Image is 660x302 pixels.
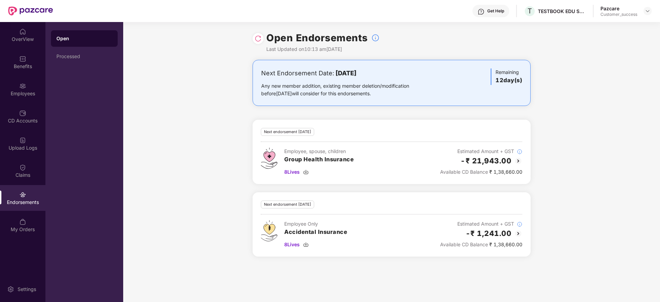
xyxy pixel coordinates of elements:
[261,220,277,241] img: svg+xml;base64,PHN2ZyB4bWxucz0iaHR0cDovL3d3dy53My5vcmcvMjAwMC9zdmciIHdpZHRoPSI0OS4zMjEiIGhlaWdodD...
[303,169,309,175] img: svg+xml;base64,PHN2ZyBpZD0iRG93bmxvYWQtMzJ4MzIiIHhtbG5zPSJodHRwOi8vd3d3LnczLm9yZy8yMDAwL3N2ZyIgd2...
[261,128,314,136] div: Next endorsement [DATE]
[478,8,485,15] img: svg+xml;base64,PHN2ZyBpZD0iSGVscC0zMngzMiIgeG1sbnM9Imh0dHA6Ly93d3cudzMub3JnLzIwMDAvc3ZnIiB3aWR0aD...
[303,242,309,247] img: svg+xml;base64,PHN2ZyBpZD0iRG93bmxvYWQtMzJ4MzIiIHhtbG5zPSJodHRwOi8vd3d3LnczLm9yZy8yMDAwL3N2ZyIgd2...
[600,12,637,17] div: Customer_success
[645,8,650,14] img: svg+xml;base64,PHN2ZyBpZD0iRHJvcGRvd24tMzJ4MzIiIHhtbG5zPSJodHRwOi8vd3d3LnczLm9yZy8yMDAwL3N2ZyIgd2...
[284,168,300,176] span: 8 Lives
[440,241,488,247] span: Available CD Balance
[19,164,26,171] img: svg+xml;base64,PHN2ZyBpZD0iQ2xhaW0iIHhtbG5zPSJodHRwOi8vd3d3LnczLm9yZy8yMDAwL3N2ZyIgd2lkdGg9IjIwIi...
[528,7,532,15] span: T
[7,286,14,293] img: svg+xml;base64,PHN2ZyBpZD0iU2V0dGluZy0yMHgyMCIgeG1sbnM9Imh0dHA6Ly93d3cudzMub3JnLzIwMDAvc3ZnIiB3aW...
[514,157,522,165] img: svg+xml;base64,PHN2ZyBpZD0iQmFjay0yMHgyMCIgeG1sbnM9Imh0dHA6Ly93d3cudzMub3JnLzIwMDAvc3ZnIiB3aWR0aD...
[460,155,511,166] h2: -₹ 21,943.00
[491,68,522,85] div: Remaining
[19,218,26,225] img: svg+xml;base64,PHN2ZyBpZD0iTXlfT3JkZXJzIiBkYXRhLW5hbWU9Ik15IE9yZGVycyIgeG1sbnM9Imh0dHA6Ly93d3cudz...
[284,155,354,164] h3: Group Health Insurance
[440,148,522,155] div: Estimated Amount + GST
[19,137,26,144] img: svg+xml;base64,PHN2ZyBpZD0iVXBsb2FkX0xvZ3MiIGRhdGEtbmFtZT0iVXBsb2FkIExvZ3MiIHhtbG5zPSJodHRwOi8vd3...
[440,241,522,248] div: ₹ 1,38,660.00
[514,229,522,238] img: svg+xml;base64,PHN2ZyBpZD0iQmFjay0yMHgyMCIgeG1sbnM9Imh0dHA6Ly93d3cudzMub3JnLzIwMDAvc3ZnIiB3aWR0aD...
[261,201,314,208] div: Next endorsement [DATE]
[56,54,112,59] div: Processed
[336,69,356,77] b: [DATE]
[19,110,26,117] img: svg+xml;base64,PHN2ZyBpZD0iQ0RfQWNjb3VudHMiIGRhdGEtbmFtZT0iQ0QgQWNjb3VudHMiIHhtbG5zPSJodHRwOi8vd3...
[284,228,347,237] h3: Accidental Insurance
[284,241,300,248] span: 8 Lives
[487,8,504,14] div: Get Help
[266,45,380,53] div: Last Updated on 10:13 am[DATE]
[261,68,431,78] div: Next Endorsement Date:
[8,7,53,15] img: New Pazcare Logo
[496,76,522,85] h3: 12 day(s)
[284,220,347,228] div: Employee Only
[19,28,26,35] img: svg+xml;base64,PHN2ZyBpZD0iSG9tZSIgeG1sbnM9Imh0dHA6Ly93d3cudzMub3JnLzIwMDAvc3ZnIiB3aWR0aD0iMjAiIG...
[19,191,26,198] img: svg+xml;base64,PHN2ZyBpZD0iRW5kb3JzZW1lbnRzIiB4bWxucz0iaHR0cDovL3d3dy53My5vcmcvMjAwMC9zdmciIHdpZH...
[440,168,522,176] div: ₹ 1,38,660.00
[261,82,431,97] div: Any new member addition, existing member deletion/modification before [DATE] will consider for th...
[19,55,26,62] img: svg+xml;base64,PHN2ZyBpZD0iQmVuZWZpdHMiIHhtbG5zPSJodHRwOi8vd3d3LnczLm9yZy8yMDAwL3N2ZyIgd2lkdGg9Ij...
[15,286,38,293] div: Settings
[284,148,354,155] div: Employee, spouse, children
[517,149,522,154] img: svg+xml;base64,PHN2ZyBpZD0iSW5mb18tXzMyeDMyIiBkYXRhLW5hbWU9IkluZm8gLSAzMngzMiIgeG1sbnM9Imh0dHA6Ly...
[440,169,488,175] span: Available CD Balance
[538,8,586,14] div: TESTBOOK EDU SOLUTIONS PRIVATE LIMITED
[371,34,380,42] img: svg+xml;base64,PHN2ZyBpZD0iSW5mb18tXzMyeDMyIiBkYXRhLW5hbWU9IkluZm8gLSAzMngzMiIgeG1sbnM9Imh0dHA6Ly...
[440,220,522,228] div: Estimated Amount + GST
[255,35,262,42] img: svg+xml;base64,PHN2ZyBpZD0iUmVsb2FkLTMyeDMyIiB4bWxucz0iaHR0cDovL3d3dy53My5vcmcvMjAwMC9zdmciIHdpZH...
[19,83,26,89] img: svg+xml;base64,PHN2ZyBpZD0iRW1wbG95ZWVzIiB4bWxucz0iaHR0cDovL3d3dy53My5vcmcvMjAwMC9zdmciIHdpZHRoPS...
[600,5,637,12] div: Pazcare
[56,35,112,42] div: Open
[517,222,522,227] img: svg+xml;base64,PHN2ZyBpZD0iSW5mb18tXzMyeDMyIiBkYXRhLW5hbWU9IkluZm8gLSAzMngzMiIgeG1sbnM9Imh0dHA6Ly...
[261,148,277,169] img: svg+xml;base64,PHN2ZyB4bWxucz0iaHR0cDovL3d3dy53My5vcmcvMjAwMC9zdmciIHdpZHRoPSI0Ny43MTQiIGhlaWdodD...
[266,30,368,45] h1: Open Endorsements
[466,228,512,239] h2: -₹ 1,241.00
